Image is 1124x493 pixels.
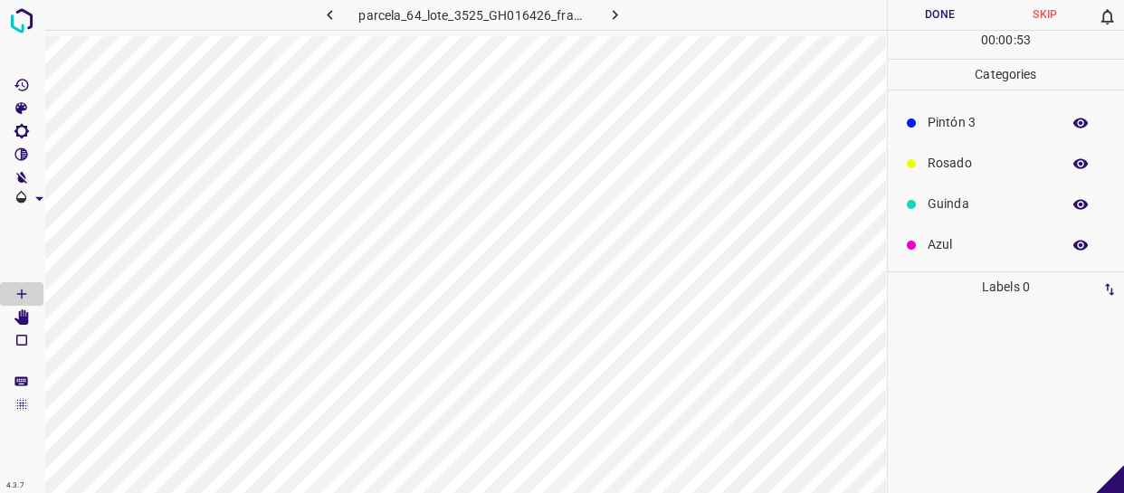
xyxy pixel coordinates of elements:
[1016,31,1031,50] p: 53
[981,31,1031,59] div: : :
[893,272,1119,302] p: Labels 0
[928,154,1052,173] p: Rosado
[998,31,1013,50] p: 00
[2,479,29,493] div: 4.3.7
[928,235,1052,254] p: Azul
[5,5,38,37] img: logo
[358,5,586,30] h6: parcela_64_lote_3525_GH016426_frame_00033_31898.jpg
[928,194,1052,213] p: Guinda
[928,113,1052,132] p: Pintón 3
[981,31,995,50] p: 00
